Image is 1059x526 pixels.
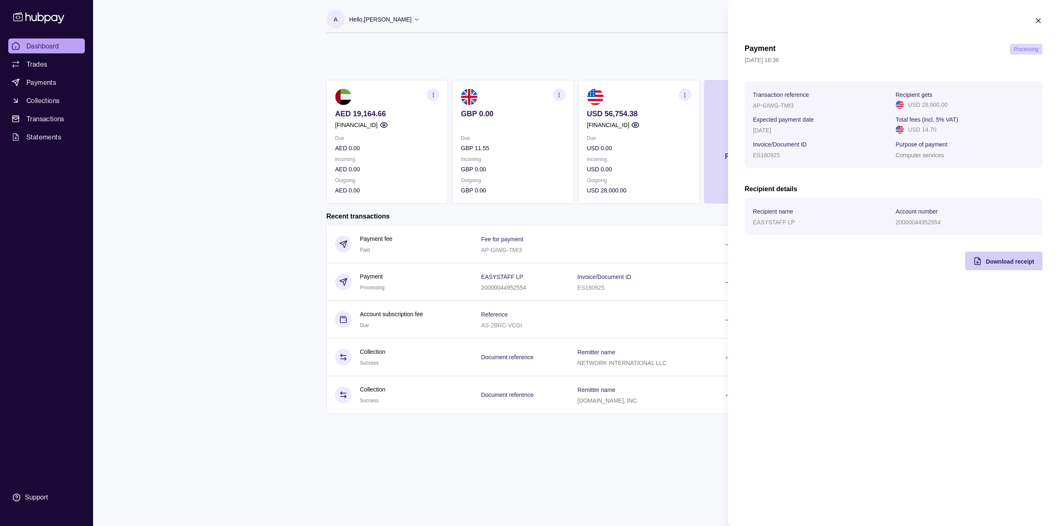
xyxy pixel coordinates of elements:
[753,116,814,123] p: Expected payment date
[753,127,771,134] p: [DATE]
[896,91,932,98] p: Recipient gets
[965,252,1042,270] button: Download receipt
[745,185,1042,194] h2: Recipient details
[896,219,941,226] p: 20000044952554
[753,152,780,159] p: ES180925
[896,208,938,215] p: Account number
[753,141,807,148] p: Invoice/Document ID
[896,141,947,148] p: Purpose of payment
[1014,46,1038,52] span: Processing
[753,91,809,98] p: Transaction reference
[753,208,793,215] p: Recipient name
[745,44,776,55] h1: Payment
[896,101,904,109] img: us
[986,258,1034,265] span: Download receipt
[908,125,936,134] p: USD 14.70
[908,100,948,109] p: USD 28,000.00
[896,116,958,123] p: Total fees (incl. 5% VAT)
[745,55,1042,65] p: [DATE] 16:36
[753,219,795,226] p: EASYSTAFF LP
[896,125,904,134] img: us
[753,102,794,109] p: AP-GIWG-TMI3
[896,152,944,159] p: Computer services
